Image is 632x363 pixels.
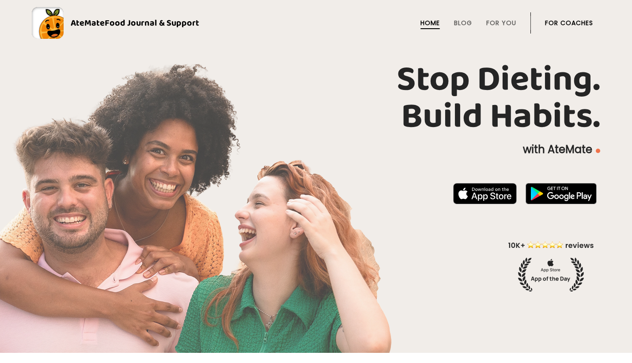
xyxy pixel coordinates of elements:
p: with AteMate [32,142,600,157]
img: home-hero-appoftheday.png [502,240,600,292]
span: Food Journal & Support [105,16,199,30]
a: For Coaches [545,19,593,26]
img: badge-download-apple.svg [453,183,517,204]
a: Home [420,19,440,26]
a: For You [486,19,516,26]
img: badge-download-google.png [526,183,597,204]
a: Blog [454,19,472,26]
h1: Stop Dieting. Build Habits. [32,61,600,135]
a: AteMateFood Journal & Support [32,7,600,39]
div: AteMate [64,16,199,30]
